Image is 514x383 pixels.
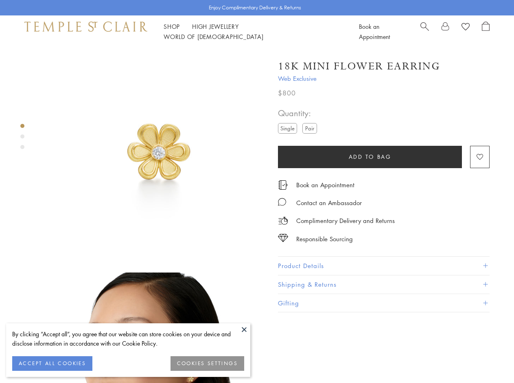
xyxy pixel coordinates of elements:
p: Complimentary Delivery and Returns [296,216,395,226]
a: High JewelleryHigh Jewellery [192,22,239,30]
a: Book an Appointment [296,180,354,189]
span: Quantity: [278,106,320,120]
img: icon_delivery.svg [278,216,288,226]
img: E18103-MINIFLWR [53,48,266,260]
nav: Main navigation [164,22,341,42]
img: icon_appointment.svg [278,180,288,190]
button: ACCEPT ALL COOKIES [12,356,92,371]
img: icon_sourcing.svg [278,234,288,242]
div: Product gallery navigation [20,122,24,156]
div: Responsible Sourcing [296,234,353,244]
div: By clicking “Accept all”, you agree that our website can store cookies on your device and disclos... [12,329,244,348]
img: MessageIcon-01_2.svg [278,198,286,206]
a: World of [DEMOGRAPHIC_DATA]World of [DEMOGRAPHIC_DATA] [164,32,263,41]
img: Temple St. Clair [24,22,147,31]
button: Product Details [278,257,490,275]
label: Single [278,123,297,133]
a: Search [420,22,429,42]
a: ShopShop [164,22,180,30]
a: Open Shopping Bag [482,22,490,42]
button: Add to bag [278,146,462,168]
a: View Wishlist [462,22,470,34]
h1: 18K Mini Flower Earring [278,59,440,74]
span: $800 [278,88,296,98]
span: Add to bag [349,152,392,161]
div: Contact an Ambassador [296,198,362,208]
span: Web Exclusive [278,74,490,84]
button: Gifting [278,294,490,312]
label: Pair [302,123,317,133]
p: Enjoy Complimentary Delivery & Returns [209,4,301,12]
a: Book an Appointment [359,22,390,41]
button: Shipping & Returns [278,275,490,294]
button: COOKIES SETTINGS [171,356,244,371]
